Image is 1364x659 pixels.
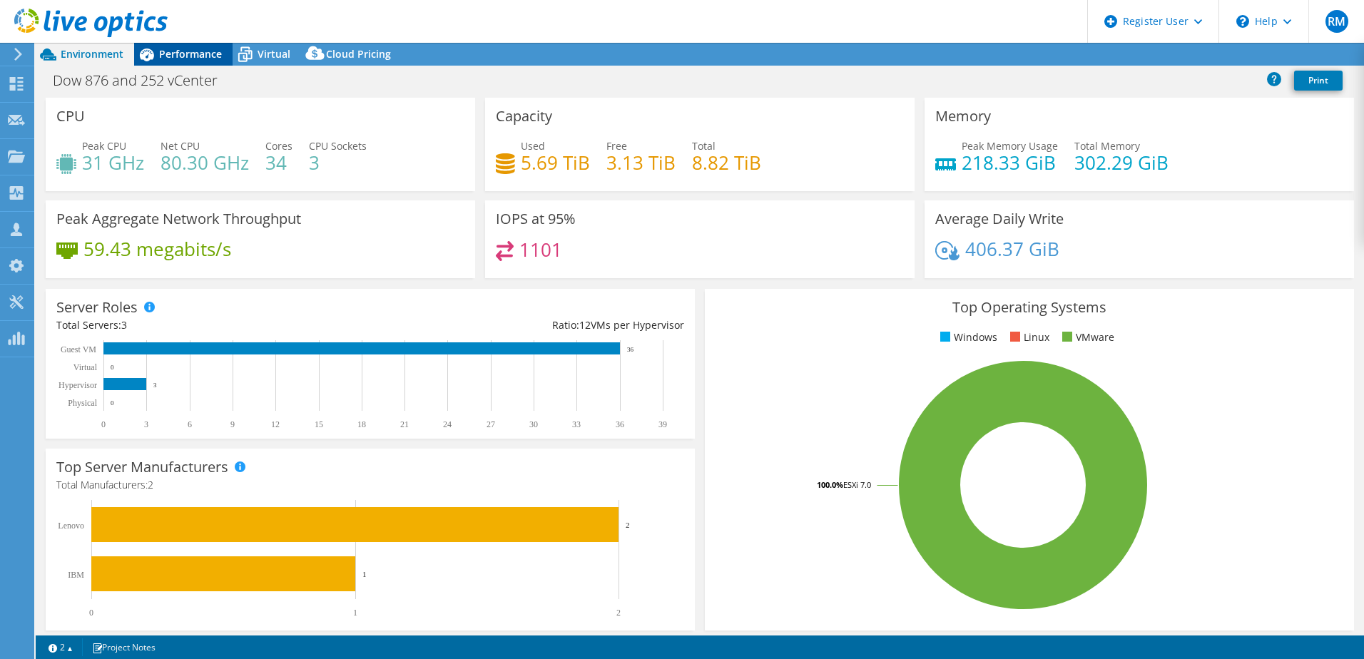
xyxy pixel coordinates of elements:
text: 39 [658,419,667,429]
text: 9 [230,419,235,429]
text: Lenovo [58,521,84,531]
h4: 302.29 GiB [1074,155,1169,170]
text: 36 [616,419,624,429]
text: Hypervisor [58,380,97,390]
text: 30 [529,419,538,429]
text: 6 [188,419,192,429]
h3: Peak Aggregate Network Throughput [56,211,301,227]
span: Net CPU [161,139,200,153]
li: Windows [937,329,997,345]
text: IBM [68,570,84,580]
li: VMware [1059,329,1114,345]
span: Performance [159,47,222,61]
h3: Memory [935,108,991,124]
h4: 3.13 TiB [606,155,676,170]
li: Linux [1007,329,1049,345]
span: 12 [579,318,591,332]
span: Used [521,139,545,153]
span: RM [1325,10,1348,33]
h4: 3 [309,155,367,170]
a: Print [1294,71,1343,91]
text: 33 [572,419,581,429]
text: 3 [153,382,157,389]
text: Physical [68,398,97,408]
text: 12 [271,419,280,429]
text: 27 [487,419,495,429]
h3: Server Roles [56,300,138,315]
text: 3 [144,419,148,429]
div: Total Servers: [56,317,370,333]
text: 2 [616,608,621,618]
text: 1 [353,608,357,618]
h4: 34 [265,155,292,170]
text: 0 [111,399,114,407]
h4: 406.37 GiB [965,241,1059,257]
a: Project Notes [82,638,166,656]
text: 2 [626,521,630,529]
h4: 8.82 TiB [692,155,761,170]
text: 1 [362,570,367,578]
a: 2 [39,638,83,656]
text: 24 [443,419,452,429]
h3: Capacity [496,108,552,124]
span: Peak Memory Usage [962,139,1058,153]
span: Total Memory [1074,139,1140,153]
h4: 59.43 megabits/s [83,241,231,257]
text: Virtual [73,362,98,372]
text: 0 [101,419,106,429]
h3: Top Server Manufacturers [56,459,228,475]
h3: IOPS at 95% [496,211,576,227]
text: 21 [400,419,409,429]
text: 18 [357,419,366,429]
tspan: 100.0% [817,479,843,490]
h1: Dow 876 and 252 vCenter [46,73,240,88]
span: Peak CPU [82,139,126,153]
h4: 31 GHz [82,155,144,170]
span: 2 [148,478,153,491]
tspan: ESXi 7.0 [843,479,871,490]
h4: Total Manufacturers: [56,477,684,493]
div: Ratio: VMs per Hypervisor [370,317,684,333]
text: 0 [111,364,114,371]
h3: CPU [56,108,85,124]
h4: 1101 [519,242,562,257]
h4: 218.33 GiB [962,155,1058,170]
span: CPU Sockets [309,139,367,153]
svg: \n [1236,15,1249,28]
text: 0 [89,608,93,618]
span: Virtual [258,47,290,61]
span: Cores [265,139,292,153]
text: 36 [627,346,634,353]
span: Cloud Pricing [326,47,391,61]
span: 3 [121,318,127,332]
text: 15 [315,419,323,429]
h3: Top Operating Systems [716,300,1343,315]
h3: Average Daily Write [935,211,1064,227]
span: Free [606,139,627,153]
h4: 80.30 GHz [161,155,249,170]
h4: 5.69 TiB [521,155,590,170]
text: Guest VM [61,344,96,354]
span: Total [692,139,716,153]
span: Environment [61,47,123,61]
